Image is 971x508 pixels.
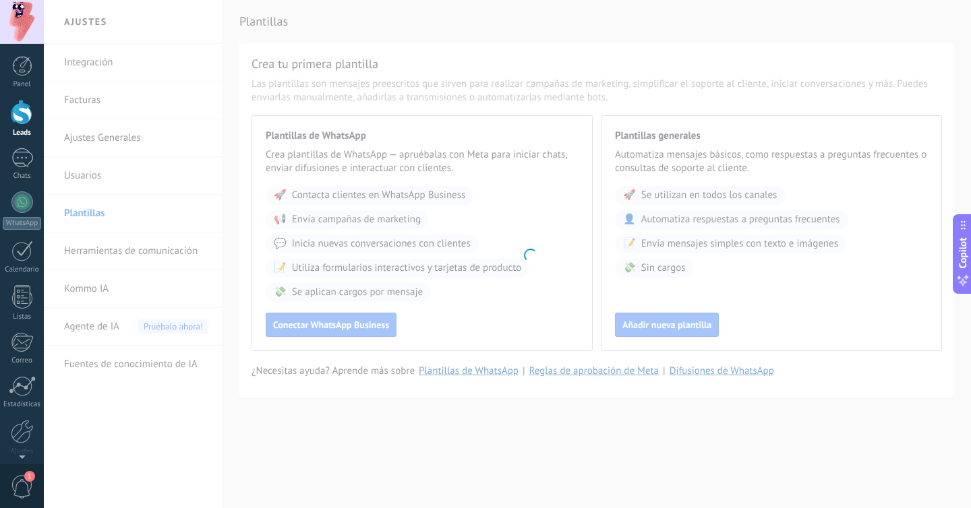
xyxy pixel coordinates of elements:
[3,80,42,89] div: Panel
[3,129,42,137] div: Leads
[3,172,42,181] div: Chats
[956,238,970,269] span: Copilot
[3,217,41,230] div: WhatsApp
[3,400,42,409] div: Estadísticas
[3,265,42,274] div: Calendario
[24,471,35,482] span: 1
[3,356,42,365] div: Correo
[3,313,42,321] div: Listas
